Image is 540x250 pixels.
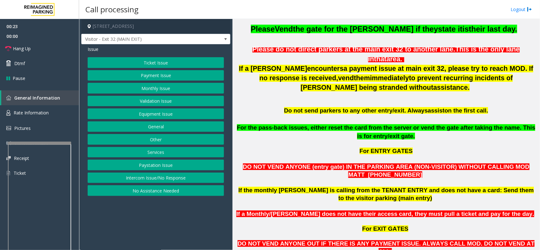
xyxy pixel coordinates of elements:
[360,148,413,154] span: For ENTRY GATES
[14,125,31,131] span: Pictures
[433,84,468,91] span: assistance
[88,134,224,145] button: Other
[15,140,48,146] span: Common Issues
[243,163,530,178] span: DO NOT VEND ANYONE (entry gate) IN THE PARKING AREA (NON-VISITOR) WITHOUT CALLING MOD MATT [PHONE...
[88,185,224,196] button: No Assistance Needed
[14,110,49,116] span: Rate Information
[275,25,293,33] span: Vend
[370,74,409,82] span: immediately
[88,83,224,94] button: Monthly Issue
[453,46,455,53] span: .
[293,25,438,33] span: the gate for the [PERSON_NAME] if they
[468,84,470,91] span: .
[13,45,31,52] span: Hang Up
[462,25,469,33] span: is
[307,65,344,72] span: encounters
[88,70,224,81] button: Payment Issue
[236,210,534,217] span: If a Monthly/[PERSON_NAME] does not have their access card, they must pull a ticket and pay for t...
[354,74,370,82] span: them
[88,147,224,158] button: Services
[13,75,25,82] span: Pause
[259,65,533,82] span: a payment issue at main exit 32, please try to reach MOD. If no response is received,
[338,74,354,82] span: vend
[251,25,275,33] span: Please
[428,107,444,114] span: assist
[237,124,535,139] span: For the pass-back issues, either reset the card from the server or vend the gate after taking the...
[6,156,11,160] img: 'icon'
[444,107,488,114] span: on the first call.
[239,65,307,72] span: If a [PERSON_NAME]
[6,110,10,116] img: 'icon'
[527,6,532,13] img: logout
[374,55,387,63] span: that
[82,2,142,17] h3: Call processing
[239,187,534,201] span: If the monthly [PERSON_NAME] is calling from the TENANT ENTRY and does not have a card: Send them...
[6,126,11,130] img: 'icon'
[284,107,428,114] span: Do not send parkers to any other entry/exit. Always
[6,95,11,100] img: 'icon'
[82,34,200,44] span: Visitor - Exit 32 (MAIN EXIT)
[1,90,79,105] a: General Information
[6,141,11,146] img: 'icon'
[469,25,517,33] span: their last day.
[6,170,10,176] img: 'icon'
[458,25,463,34] span: it
[88,108,224,119] button: Equipment Issue
[88,173,224,183] button: Intercom Issue/No Response
[362,225,408,232] span: For EXIT GATES
[88,57,224,68] button: Ticket Issue
[368,46,520,63] span: This is the only lane in
[88,121,224,132] button: General
[88,46,98,52] span: Issue
[14,60,25,67] span: Dtmf
[88,160,224,170] button: Paystation Issue
[252,46,453,53] span: Please do not direct parkers at the main exit 32 to another lane
[81,19,230,34] h4: [STREET_ADDRESS]
[511,6,532,13] a: Logout
[88,96,224,107] button: Validation Issue
[438,25,456,33] span: state
[387,55,402,63] span: area.
[14,95,60,101] span: General Information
